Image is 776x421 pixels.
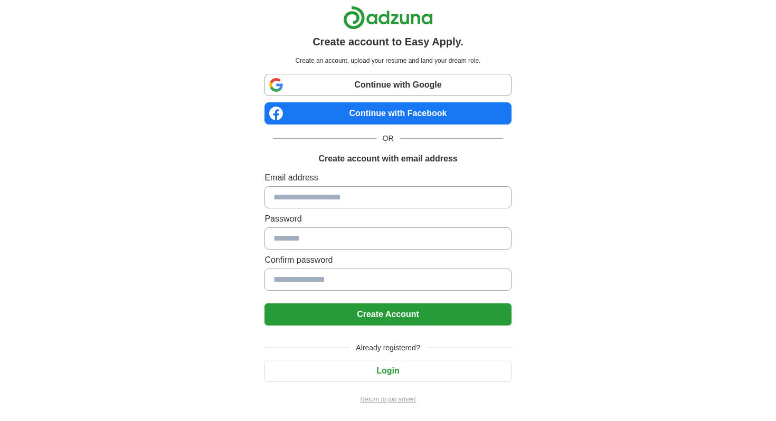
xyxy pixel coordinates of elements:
[264,366,511,375] a: Login
[264,303,511,326] button: Create Account
[264,395,511,404] a: Return to job advert
[264,171,511,184] label: Email address
[267,56,509,65] p: Create an account, upload your resume and land your dream role.
[376,133,400,144] span: OR
[318,152,457,165] h1: Create account with email address
[264,254,511,266] label: Confirm password
[313,34,463,50] h1: Create account to Easy Apply.
[264,74,511,96] a: Continue with Google
[264,213,511,225] label: Password
[264,102,511,125] a: Continue with Facebook
[343,6,433,30] img: Adzuna logo
[264,360,511,382] button: Login
[349,342,426,353] span: Already registered?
